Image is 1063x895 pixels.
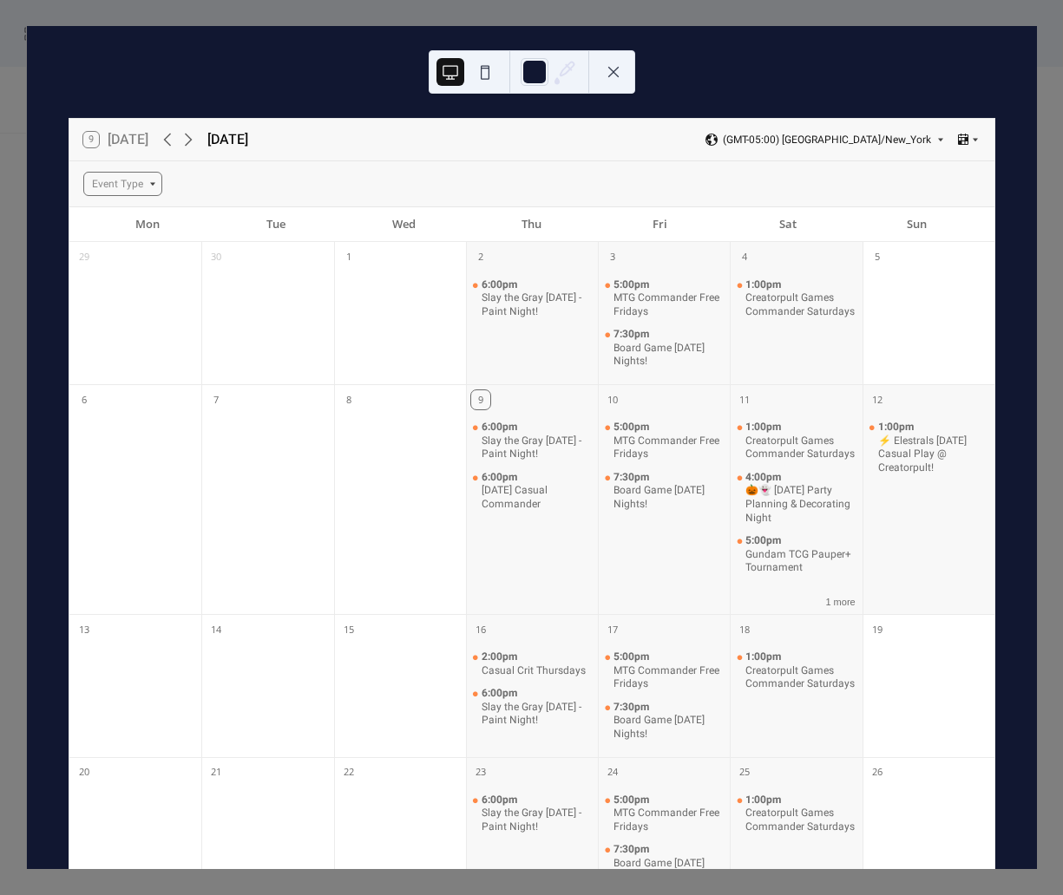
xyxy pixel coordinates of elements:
[745,794,784,807] span: 1:00pm
[603,620,622,639] div: 17
[868,390,887,409] div: 12
[482,291,591,318] div: Slay the Gray [DATE] - Paint Night!
[614,714,723,741] div: Board Game [DATE] Nights!
[75,390,94,409] div: 6
[745,278,784,292] span: 1:00pm
[745,807,855,833] div: Creatorpult Games Commander Saturdays
[482,471,520,485] span: 6:00pm
[339,763,358,782] div: 22
[863,421,994,474] div: ⚡ Elestrals Sunday Casual Play @ Creatorpult!
[614,650,652,664] span: 5:00pm
[723,134,931,145] span: (GMT-05:00) [GEOGRAPHIC_DATA]/New_York
[339,620,358,639] div: 15
[339,390,358,409] div: 8
[598,794,730,834] div: MTG Commander Free Fridays
[745,664,855,691] div: Creatorpult Games Commander Saturdays
[466,794,598,834] div: Slay the Gray Thursday - Paint Night!
[598,701,730,741] div: Board Game Friday Nights!
[598,650,730,691] div: MTG Commander Free Fridays
[603,248,622,267] div: 3
[878,421,916,434] span: 1:00pm
[614,484,723,511] div: Board Game [DATE] Nights!
[614,807,723,833] div: MTG Commander Free Fridays
[614,421,652,434] span: 5:00pm
[207,129,248,150] div: [DATE]
[745,650,784,664] span: 1:00pm
[735,390,754,409] div: 11
[735,620,754,639] div: 18
[482,664,586,678] div: Casual Crit Thursdays
[614,471,652,485] span: 7:30pm
[735,248,754,267] div: 4
[207,390,226,409] div: 7
[598,843,730,884] div: Board Game Friday Nights!
[596,207,725,242] div: Fri
[75,620,94,639] div: 13
[339,207,468,242] div: Wed
[614,857,723,884] div: Board Game [DATE] Nights!
[745,291,855,318] div: Creatorpult Games Commander Saturdays
[614,701,652,715] span: 7:30pm
[868,763,887,782] div: 26
[745,484,855,525] div: 🎃👻 [DATE] Party Planning & Decorating Night
[482,484,591,511] div: [DATE] Casual Commander
[745,534,784,548] span: 5:00pm
[75,248,94,267] div: 29
[730,650,862,691] div: Creatorpult Games Commander Saturdays
[468,207,596,242] div: Thu
[482,278,520,292] span: 6:00pm
[735,763,754,782] div: 25
[745,548,855,575] div: Gundam TCG Pauper+ Tournament
[466,687,598,728] div: Slay the Gray Thursday - Paint Night!
[614,291,723,318] div: MTG Commander Free Fridays
[482,794,520,807] span: 6:00pm
[466,421,598,461] div: Slay the Gray Thursday - Paint Night!
[482,687,520,701] span: 6:00pm
[745,421,784,434] span: 1:00pm
[614,434,723,461] div: MTG Commander Free Fridays
[598,421,730,461] div: MTG Commander Free Fridays
[482,701,591,728] div: Slay the Gray [DATE] - Paint Night!
[730,421,862,461] div: Creatorpult Games Commander Saturdays
[878,434,988,475] div: ⚡ Elestrals [DATE] Casual Play @ Creatorpult!
[868,620,887,639] div: 19
[207,248,226,267] div: 30
[868,248,887,267] div: 5
[482,650,520,664] span: 2:00pm
[471,620,490,639] div: 16
[614,843,652,857] span: 7:30pm
[471,763,490,782] div: 23
[466,471,598,512] div: Thursday Casual Commander
[745,471,784,485] span: 4:00pm
[207,620,226,639] div: 14
[83,207,212,242] div: Mon
[603,390,622,409] div: 10
[614,328,652,342] span: 7:30pm
[852,207,981,242] div: Sun
[482,421,520,434] span: 6:00pm
[598,328,730,369] div: Board Game Friday Nights!
[818,593,862,608] button: 1 more
[730,534,862,575] div: Gundam TCG Pauper+ Tournament
[598,278,730,319] div: MTG Commander Free Fridays
[614,342,723,369] div: Board Game [DATE] Nights!
[207,763,226,782] div: 21
[614,794,652,807] span: 5:00pm
[482,807,591,833] div: Slay the Gray [DATE] - Paint Night!
[75,763,94,782] div: 20
[603,763,622,782] div: 24
[725,207,853,242] div: Sat
[466,278,598,319] div: Slay the Gray Thursday - Paint Night!
[730,794,862,834] div: Creatorpult Games Commander Saturdays
[614,664,723,691] div: MTG Commander Free Fridays
[614,278,652,292] span: 5:00pm
[730,471,862,525] div: 🎃👻 Halloween Party Planning & Decorating Night
[730,278,862,319] div: Creatorpult Games Commander Saturdays
[598,471,730,512] div: Board Game Friday Nights!
[482,434,591,461] div: Slay the Gray [DATE] - Paint Night!
[471,248,490,267] div: 2
[212,207,340,242] div: Tue
[466,650,598,677] div: Casual Crit Thursdays
[471,390,490,409] div: 9
[745,434,855,461] div: Creatorpult Games Commander Saturdays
